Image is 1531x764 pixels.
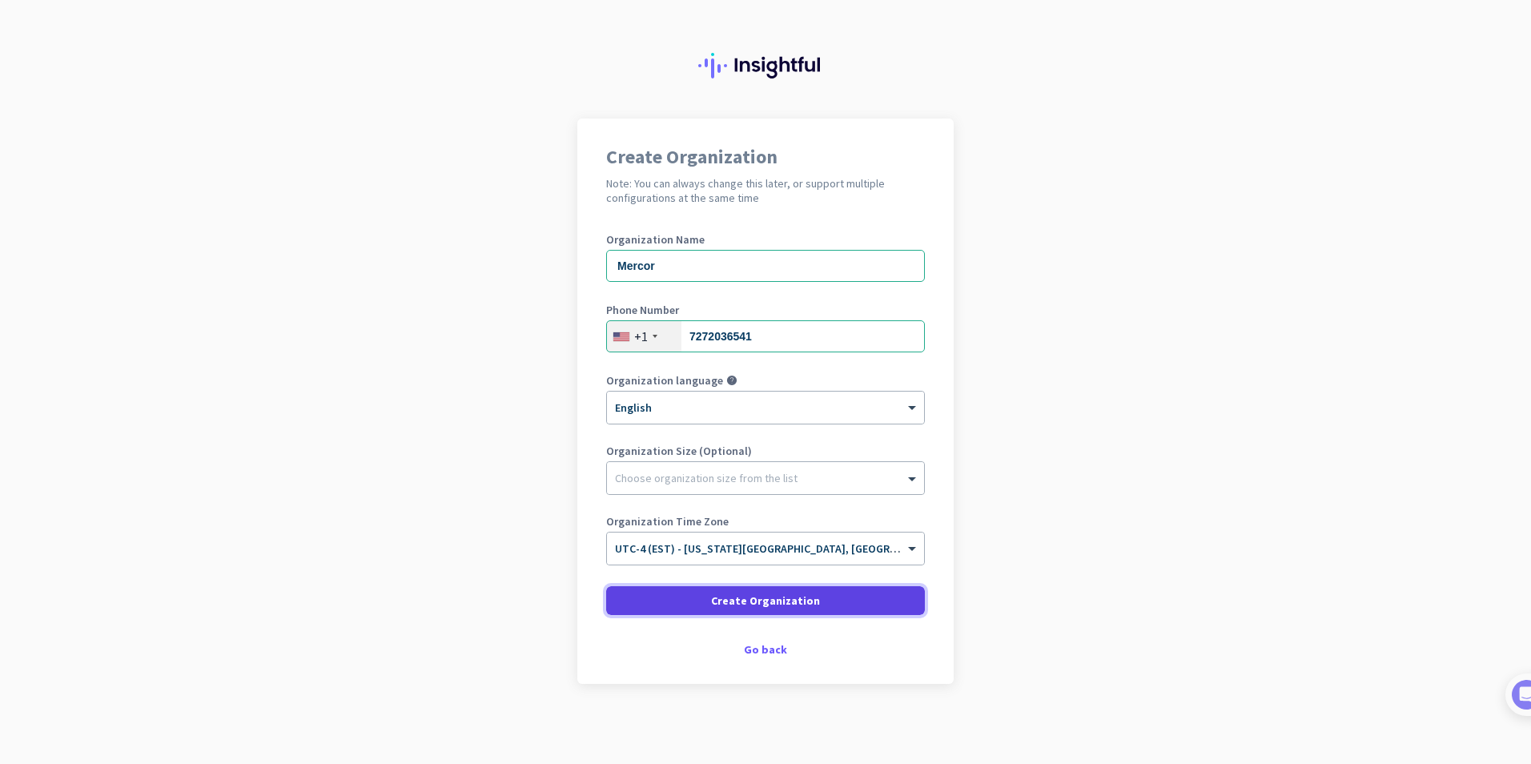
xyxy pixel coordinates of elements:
[726,375,737,386] i: help
[606,320,925,352] input: 201-555-0123
[606,147,925,167] h1: Create Organization
[711,593,820,609] span: Create Organization
[606,304,925,316] label: Phone Number
[606,250,925,282] input: What is the name of your organization?
[606,644,925,655] div: Go back
[606,586,925,615] button: Create Organization
[606,445,925,456] label: Organization Size (Optional)
[606,176,925,205] h2: Note: You can always change this later, or support multiple configurations at the same time
[698,53,833,78] img: Insightful
[606,516,925,527] label: Organization Time Zone
[606,375,723,386] label: Organization language
[634,328,648,344] div: +1
[606,234,925,245] label: Organization Name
